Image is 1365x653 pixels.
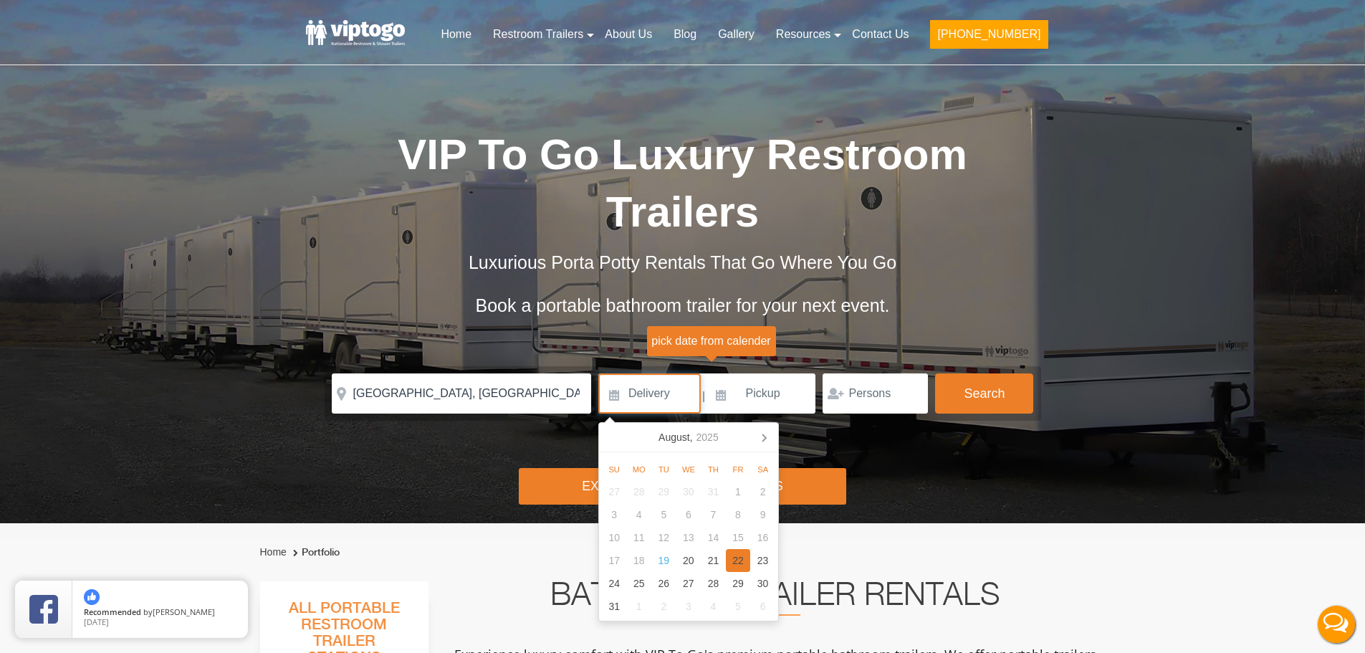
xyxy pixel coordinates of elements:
div: We [676,461,701,478]
div: Explore Restroom Trailers [519,468,846,505]
button: [PHONE_NUMBER] [930,20,1048,49]
span: Book a portable bathroom trailer for your next event. [475,295,889,315]
a: Gallery [707,19,765,50]
div: 31 [602,595,627,618]
div: Fr [726,461,751,478]
h2: Bathroom Trailer Rentals [448,581,1103,616]
div: 14 [701,526,726,549]
div: Su [602,461,627,478]
div: 3 [676,595,701,618]
span: Luxurious Porta Potty Rentals That Go Where You Go [469,252,896,272]
span: by [84,608,236,618]
input: Delivery [598,373,701,414]
a: [PHONE_NUMBER] [919,19,1058,57]
button: Live Chat [1308,596,1365,653]
div: 6 [750,595,775,618]
div: 22 [726,549,751,572]
div: 15 [726,526,751,549]
div: Sa [750,461,775,478]
div: 12 [651,526,676,549]
div: 30 [750,572,775,595]
div: 1 [726,480,751,503]
div: 23 [750,549,775,572]
a: Contact Us [841,19,919,50]
li: Portfolio [289,544,340,561]
span: VIP To Go Luxury Restroom Trailers [398,130,967,236]
div: 18 [626,549,651,572]
i: 2025 [696,429,719,446]
div: 16 [750,526,775,549]
div: 25 [626,572,651,595]
div: 8 [726,503,751,526]
div: 5 [651,503,676,526]
div: 20 [676,549,701,572]
div: 4 [626,503,651,526]
div: 17 [602,549,627,572]
div: Th [701,461,726,478]
div: 29 [651,480,676,503]
div: 28 [701,572,726,595]
span: | [702,373,705,419]
a: Restroom Trailers [482,19,594,50]
div: 21 [701,549,726,572]
div: 19 [651,549,676,572]
div: 13 [676,526,701,549]
input: Where do you need your restroom? [332,373,591,414]
div: Mo [626,461,651,478]
div: 26 [651,572,676,595]
div: 4 [701,595,726,618]
div: 7 [701,503,726,526]
span: pick date from calender [647,326,776,356]
div: 29 [726,572,751,595]
div: August, [653,426,724,449]
div: 11 [626,526,651,549]
a: Resources [765,19,841,50]
a: Blog [663,19,707,50]
input: Pickup [707,373,816,414]
a: About Us [594,19,663,50]
img: Review Rating [29,595,58,624]
div: 9 [750,503,775,526]
div: 6 [676,503,701,526]
div: Tu [651,461,676,478]
div: 30 [676,480,701,503]
a: Home [260,546,287,558]
button: Search [935,373,1033,414]
div: 27 [602,480,627,503]
span: Recommended [84,606,141,617]
div: 2 [651,595,676,618]
img: thumbs up icon [84,589,100,605]
div: 28 [626,480,651,503]
div: 1 [626,595,651,618]
div: 27 [676,572,701,595]
div: 2 [750,480,775,503]
div: 5 [726,595,751,618]
div: 31 [701,480,726,503]
span: [DATE] [84,616,109,627]
input: Persons [823,373,928,414]
span: [PERSON_NAME] [153,606,215,617]
div: 24 [602,572,627,595]
div: 10 [602,526,627,549]
a: Home [430,19,482,50]
div: 3 [602,503,627,526]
